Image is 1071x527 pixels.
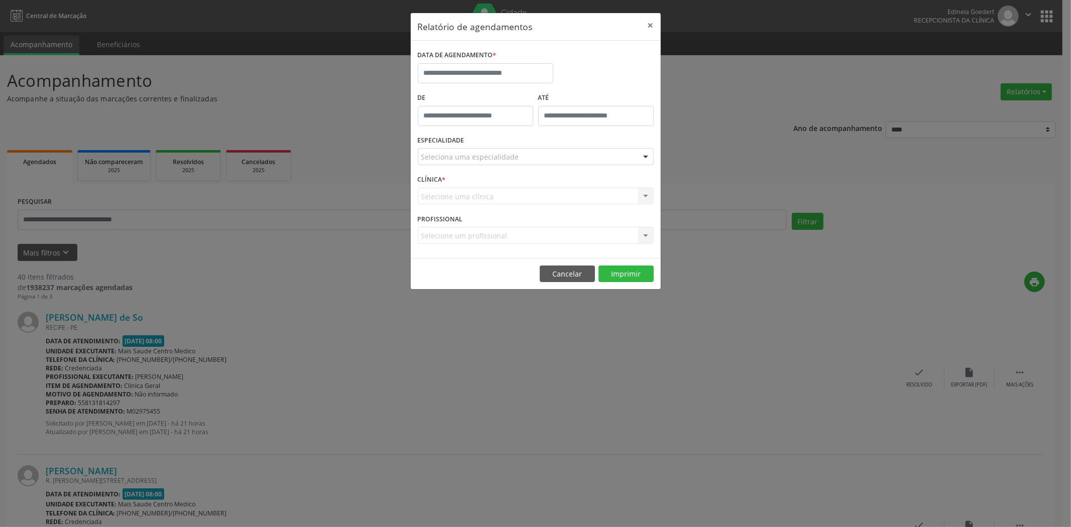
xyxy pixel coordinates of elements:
span: Seleciona uma especialidade [421,152,519,162]
button: Close [641,13,661,38]
label: DATA DE AGENDAMENTO [418,48,497,63]
label: ATÉ [538,90,654,106]
label: ESPECIALIDADE [418,133,464,149]
h5: Relatório de agendamentos [418,20,533,33]
label: De [418,90,533,106]
button: Imprimir [599,266,654,283]
label: CLÍNICA [418,172,446,188]
label: PROFISSIONAL [418,211,463,227]
button: Cancelar [540,266,595,283]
